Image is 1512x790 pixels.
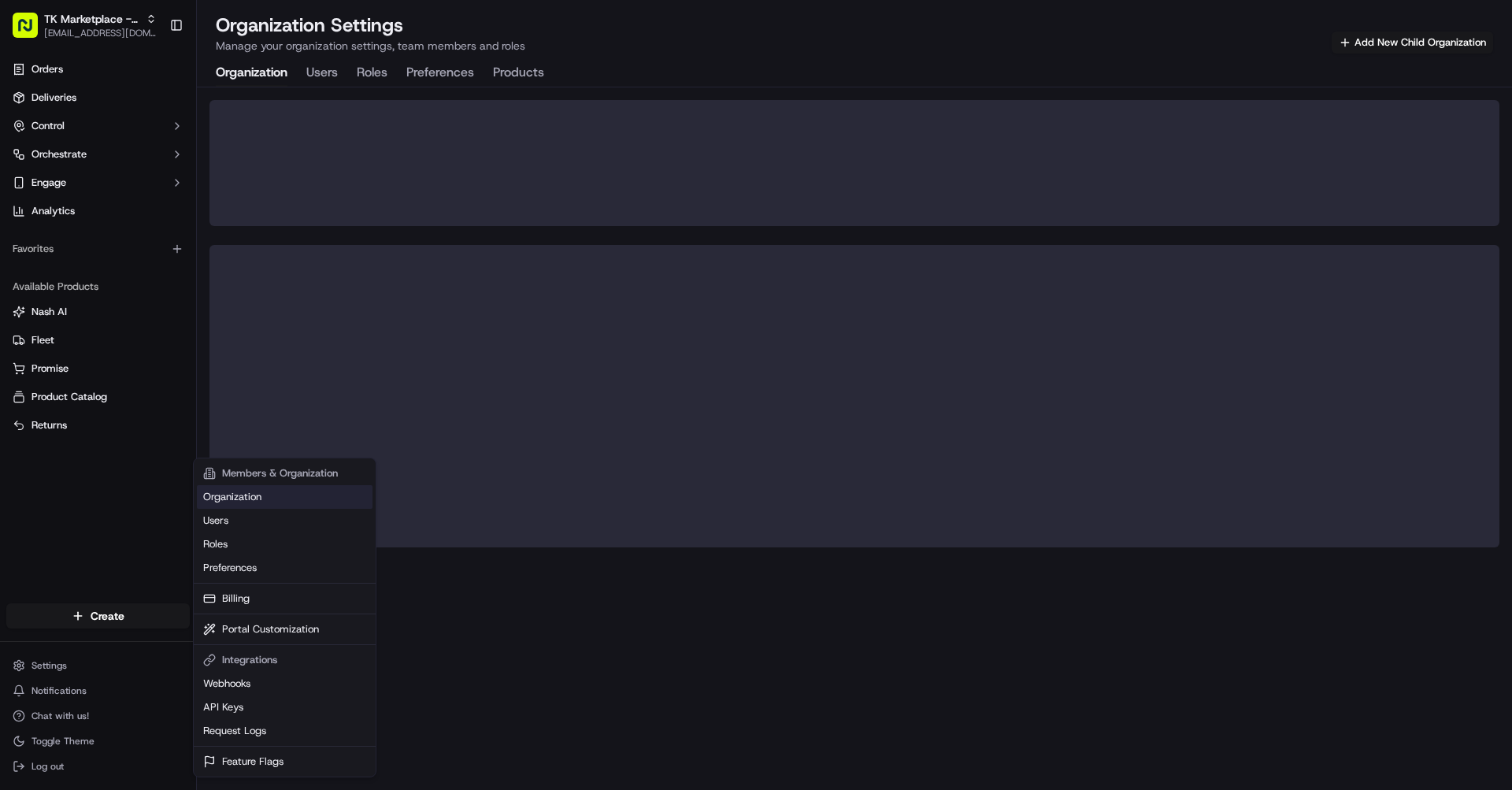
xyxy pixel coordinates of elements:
[31,390,107,404] span: Product Catalog
[31,62,63,76] span: Orders
[197,485,372,509] a: Organization
[216,38,525,54] p: Manage your organization settings, team members and roles
[216,13,525,38] h1: Organization Settings
[44,27,157,39] span: [EMAIL_ADDRESS][DOMAIN_NAME]
[357,60,387,87] button: Roles
[197,648,372,672] div: Integrations
[197,695,372,719] a: API Keys
[31,119,65,133] span: Control
[197,509,372,532] a: Users
[197,672,372,695] a: Webhooks
[197,750,372,773] a: Feature Flags
[91,608,124,624] span: Create
[111,266,191,279] a: Powered byPylon
[133,230,146,243] div: 💻
[149,228,253,244] span: API Documentation
[31,91,76,105] span: Deliveries
[31,760,64,773] span: Log out
[44,11,139,27] span: TK Marketplace - TKD
[54,150,258,166] div: Start new chat
[16,230,28,243] div: 📗
[41,102,283,118] input: Got a question? Start typing here...
[1332,32,1493,54] button: Add New Child Organization
[406,60,474,87] button: Preferences
[493,60,544,87] button: Products
[268,155,287,174] button: Start new chat
[197,532,372,556] a: Roles
[197,556,372,580] a: Preferences
[31,684,87,697] span: Notifications
[31,735,94,747] span: Toggle Theme
[31,305,67,319] span: Nash AI
[6,236,190,261] div: Favorites
[16,63,287,88] p: Welcome 👋
[9,222,127,250] a: 📗Knowledge Base
[31,418,67,432] span: Returns
[31,710,89,722] span: Chat with us!
[197,587,372,610] a: Billing
[31,228,120,244] span: Knowledge Base
[16,16,47,47] img: Nash
[31,176,66,190] span: Engage
[31,333,54,347] span: Fleet
[306,60,338,87] button: Users
[31,147,87,161] span: Orchestrate
[16,150,44,179] img: 1736555255976-a54dd68f-1ca7-489b-9aae-adbdc363a1c4
[54,166,199,179] div: We're available if you need us!
[197,462,372,485] div: Members & Organization
[31,204,75,218] span: Analytics
[6,274,190,299] div: Available Products
[31,659,67,672] span: Settings
[127,222,259,250] a: 💻API Documentation
[157,267,191,279] span: Pylon
[216,60,287,87] button: Organization
[31,362,69,376] span: Promise
[197,618,372,641] a: Portal Customization
[197,719,372,743] a: Request Logs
